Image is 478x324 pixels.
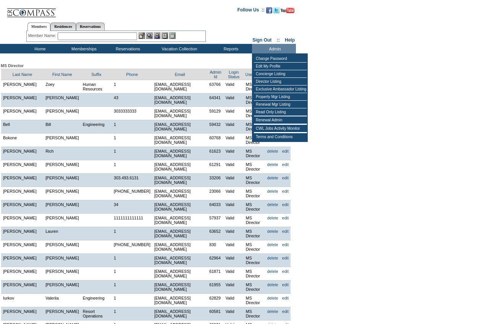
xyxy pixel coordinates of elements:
[244,134,265,147] td: MS Director
[112,187,152,200] td: [PHONE_NUMBER]
[244,80,265,93] td: MS Director
[207,174,224,187] td: 33206
[224,227,244,240] td: Valid
[17,44,61,53] td: Home
[1,227,44,240] td: [PERSON_NAME]
[254,70,307,78] td: Concierge Listing
[266,7,272,13] img: Become our fan on Facebook
[81,307,112,321] td: Resort Operations
[224,240,244,254] td: Valid
[1,280,44,294] td: [PERSON_NAME]
[44,120,81,134] td: Bill
[44,214,81,227] td: [PERSON_NAME]
[244,267,265,280] td: MS Director
[44,307,81,321] td: [PERSON_NAME]
[44,187,81,200] td: [PERSON_NAME]
[282,269,289,274] a: edit
[6,2,56,18] img: Compass Home
[224,280,244,294] td: Valid
[152,254,207,267] td: [EMAIL_ADDRESS][DOMAIN_NAME]
[267,216,278,220] a: delete
[277,37,280,43] span: ::
[152,147,207,160] td: [EMAIL_ADDRESS][DOMAIN_NAME]
[61,44,105,53] td: Memberships
[44,160,81,174] td: [PERSON_NAME]
[244,254,265,267] td: MS Director
[1,160,44,174] td: [PERSON_NAME]
[224,307,244,321] td: Valid
[244,160,265,174] td: MS Director
[207,227,224,240] td: 63652
[244,294,265,307] td: MS Director
[224,294,244,307] td: Valid
[244,107,265,120] td: MS Director
[169,32,176,39] img: b_calculator.gif
[207,214,224,227] td: 57937
[244,120,265,134] td: MS Director
[44,267,81,280] td: [PERSON_NAME]
[28,32,58,39] div: Member Name:
[224,160,244,174] td: Valid
[224,187,244,200] td: Valid
[282,216,289,220] a: edit
[112,80,152,93] td: 1
[244,174,265,187] td: MS Director
[244,93,265,107] td: MS Director
[244,240,265,254] td: MS Director
[152,267,207,280] td: [EMAIL_ADDRESS][DOMAIN_NAME]
[1,93,44,107] td: [PERSON_NAME]
[207,120,224,134] td: 59432
[146,32,153,39] img: View
[224,147,244,160] td: Valid
[254,78,307,85] td: Director Listing
[112,294,152,307] td: 1
[44,93,81,107] td: [PERSON_NAME]
[254,85,307,93] td: Exclusive Ambassador Listing
[44,174,81,187] td: [PERSON_NAME]
[44,200,81,214] td: [PERSON_NAME]
[254,133,307,140] td: Terms and Conditions
[207,134,224,147] td: 60768
[1,200,44,214] td: [PERSON_NAME]
[244,147,265,160] td: MS Director
[207,254,224,267] td: 62964
[1,254,44,267] td: [PERSON_NAME]
[254,125,307,132] td: CWL Jobs Activity Monitor
[281,8,294,13] img: Subscribe to our YouTube Channel
[1,80,44,93] td: [PERSON_NAME]
[207,280,224,294] td: 61955
[152,134,207,147] td: [EMAIL_ADDRESS][DOMAIN_NAME]
[282,256,289,260] a: edit
[112,147,152,160] td: 1
[207,160,224,174] td: 61291
[152,200,207,214] td: [EMAIL_ADDRESS][DOMAIN_NAME]
[244,227,265,240] td: MS Director
[252,44,296,53] td: Admin
[267,162,278,167] a: delete
[207,93,224,107] td: 64341
[44,107,81,120] td: [PERSON_NAME]
[139,32,145,39] img: b_edit.gif
[126,72,138,77] a: Phone
[112,174,152,187] td: 303.493.6131
[13,72,32,77] a: Last Name
[44,254,81,267] td: [PERSON_NAME]
[224,214,244,227] td: Valid
[282,282,289,287] a: edit
[267,309,278,314] a: delete
[237,6,265,16] td: Follow Us ::
[152,80,207,93] td: [EMAIL_ADDRESS][DOMAIN_NAME]
[1,147,44,160] td: [PERSON_NAME]
[175,72,185,77] a: Email
[267,176,278,180] a: delete
[267,269,278,274] a: delete
[112,93,152,107] td: 43
[1,134,44,147] td: Bokone
[112,307,152,321] td: 1
[152,174,207,187] td: [EMAIL_ADDRESS][DOMAIN_NAME]
[207,200,224,214] td: 64033
[112,200,152,214] td: 34
[254,101,307,108] td: Renewal Mgr Listing
[207,294,224,307] td: 62829
[282,296,289,300] a: edit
